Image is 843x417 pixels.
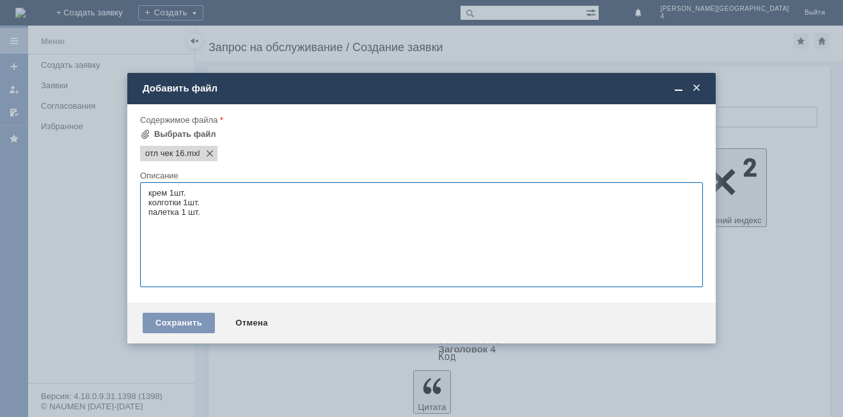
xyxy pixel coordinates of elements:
[154,129,216,139] div: Выбрать файл
[690,83,703,94] span: Закрыть
[140,171,700,180] div: Описание
[5,5,187,15] div: Прошу отложить отложенный чек
[185,148,200,159] span: отл чек 16.mxl
[143,83,703,94] div: Добавить файл
[672,83,685,94] span: Свернуть (Ctrl + M)
[140,116,700,124] div: Содержимое файла
[145,148,185,159] span: отл чек 16.mxl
